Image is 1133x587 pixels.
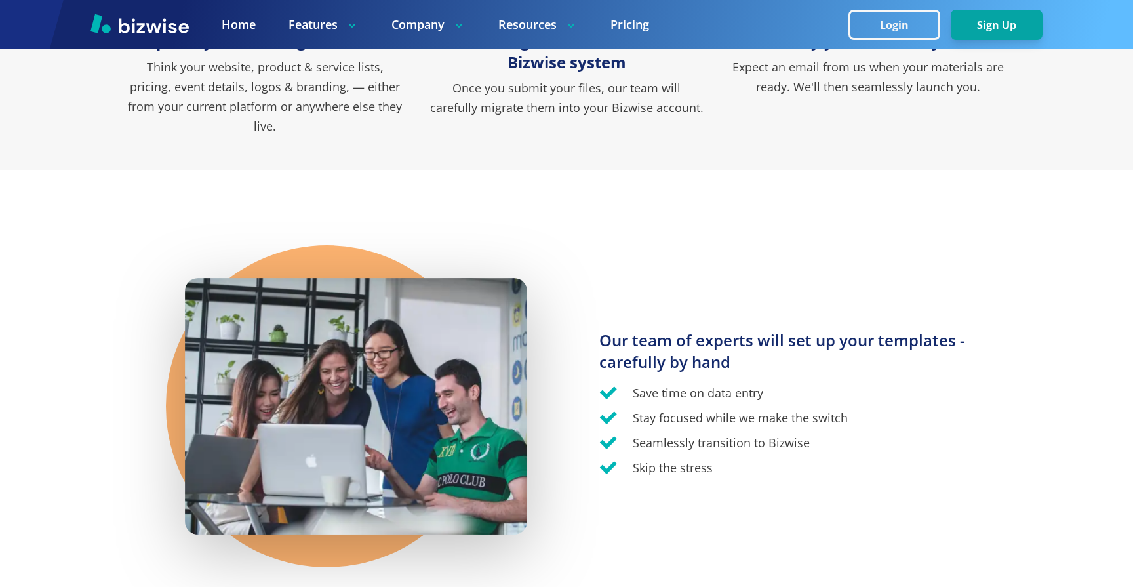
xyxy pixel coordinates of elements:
[599,436,617,449] img: Check Icon
[599,386,617,399] img: Check Icon
[498,16,578,33] p: Resources
[288,16,359,33] p: Features
[222,16,256,33] a: Home
[185,278,527,535] img: Four people sharing a laptop
[633,433,810,453] p: Seamlessly transition to Bizwise
[951,19,1043,31] a: Sign Up
[429,30,704,73] h3: We'll migrate them into the Bizwise system
[610,16,649,33] a: Pricing
[951,10,1043,40] button: Sign Up
[848,19,951,31] a: Login
[429,78,704,117] p: Once you submit your files, our team will carefully migrate them into your Bizwise account.
[599,330,967,373] h3: Our team of experts will set up your templates - carefully by hand
[848,10,940,40] button: Login
[599,411,617,424] img: Check Icon
[633,458,713,477] p: Skip the stress
[90,14,189,33] img: Bizwise Logo
[730,57,1006,96] p: Expect an email from us when your materials are ready. We'll then seamlessly launch you.
[127,57,403,136] p: Think your website, product & service lists, pricing, event details, logos & branding, — either f...
[391,16,466,33] p: Company
[599,461,617,474] img: Check Icon
[633,408,848,428] p: Stay focused while we make the switch
[633,383,763,403] p: Save time on data entry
